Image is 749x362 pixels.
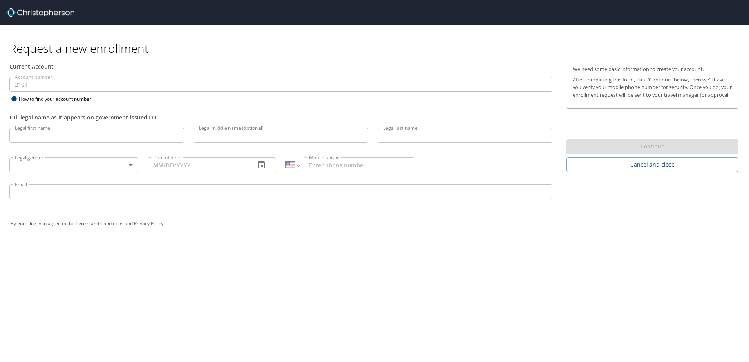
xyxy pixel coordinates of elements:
[573,65,732,73] p: We need some basic information to create your account.
[9,94,107,104] div: How to find your account number
[9,157,138,172] div: ​
[76,220,123,227] a: Terms and Conditions
[11,214,738,233] div: By enrolling, you agree to the and .
[304,157,414,172] input: Enter phone number
[6,8,74,17] img: cbt logo
[573,160,732,170] span: Cancel and close
[573,76,732,99] p: After completing this form, click "Continue" below, then we'll have you verify your mobile phone ...
[9,41,744,56] h1: Request a new enrollment
[134,220,163,227] a: Privacy Policy
[9,62,552,71] div: Current Account
[9,113,552,121] div: Full legal name as it appears on government-issued I.D.
[566,157,738,172] button: Cancel and close
[148,157,249,172] input: MM/DD/YYYY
